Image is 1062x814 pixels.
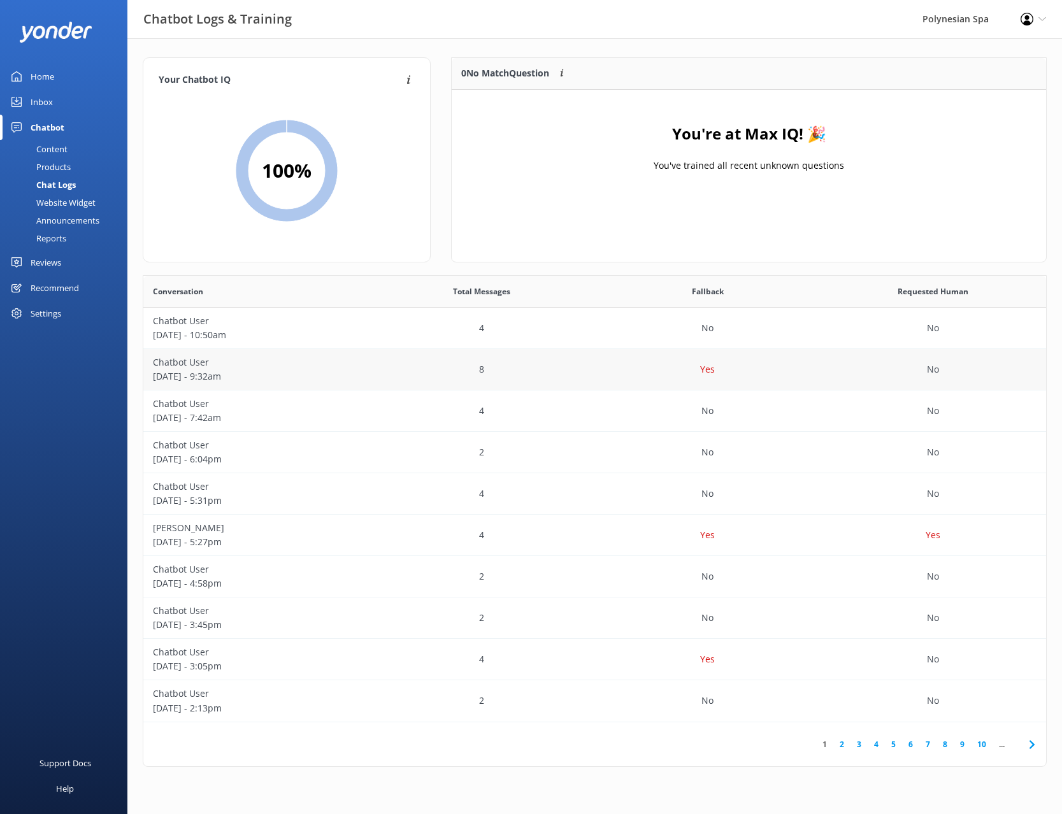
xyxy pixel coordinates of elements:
a: Announcements [8,211,127,229]
p: [DATE] - 9:32am [153,369,359,383]
div: row [143,432,1046,473]
p: Chatbot User [153,562,359,576]
p: [DATE] - 5:31pm [153,494,359,508]
a: Products [8,158,127,176]
a: 4 [868,738,885,750]
p: No [701,694,714,708]
div: Chatbot [31,115,64,140]
p: [DATE] - 3:45pm [153,618,359,632]
div: Reviews [31,250,61,275]
p: No [927,569,939,583]
p: No [927,652,939,666]
a: 2 [833,738,850,750]
p: No [927,404,939,418]
span: Fallback [692,285,724,297]
a: 7 [919,738,936,750]
a: Chat Logs [8,176,127,194]
p: Chatbot User [153,480,359,494]
a: 9 [954,738,971,750]
p: No [927,445,939,459]
a: Content [8,140,127,158]
p: [DATE] - 4:58pm [153,576,359,590]
p: 0 No Match Question [461,66,549,80]
p: No [701,611,714,625]
p: Yes [700,528,715,542]
div: Announcements [8,211,99,229]
p: Chatbot User [153,604,359,618]
div: Settings [31,301,61,326]
div: Inbox [31,89,53,115]
div: row [143,515,1046,556]
p: No [701,487,714,501]
h4: Your Chatbot IQ [159,73,403,87]
div: row [143,639,1046,680]
p: [DATE] - 7:42am [153,411,359,425]
p: [DATE] - 5:27pm [153,535,359,549]
p: 8 [479,362,484,376]
a: 8 [936,738,954,750]
a: Reports [8,229,127,247]
div: Content [8,140,68,158]
span: Total Messages [453,285,510,297]
p: 2 [479,569,484,583]
p: No [701,321,714,335]
p: 4 [479,321,484,335]
h3: Chatbot Logs & Training [143,9,292,29]
p: Yes [700,362,715,376]
div: row [143,349,1046,390]
p: [DATE] - 10:50am [153,328,359,342]
a: 3 [850,738,868,750]
div: grid [452,90,1046,217]
div: row [143,597,1046,639]
p: Chatbot User [153,438,359,452]
h4: You're at Max IQ! 🎉 [671,122,826,146]
p: You've trained all recent unknown questions [654,159,844,173]
p: [DATE] - 6:04pm [153,452,359,466]
div: Chat Logs [8,176,76,194]
div: Recommend [31,275,79,301]
p: No [927,362,939,376]
div: row [143,680,1046,722]
p: No [701,404,714,418]
img: yonder-white-logo.png [19,22,92,43]
p: Chatbot User [153,355,359,369]
p: 4 [479,652,484,666]
div: row [143,473,1046,515]
div: row [143,556,1046,597]
p: 4 [479,528,484,542]
p: [DATE] - 3:05pm [153,659,359,673]
div: Support Docs [39,750,91,776]
p: No [927,321,939,335]
p: No [927,611,939,625]
p: [DATE] - 2:13pm [153,701,359,715]
p: Chatbot User [153,314,359,328]
div: Home [31,64,54,89]
p: 4 [479,487,484,501]
a: 6 [902,738,919,750]
p: 2 [479,445,484,459]
p: Chatbot User [153,397,359,411]
span: Conversation [153,285,203,297]
span: ... [993,738,1011,750]
p: Yes [926,528,940,542]
div: Help [56,776,74,801]
div: row [143,308,1046,349]
p: 4 [479,404,484,418]
a: 10 [971,738,993,750]
div: row [143,390,1046,432]
div: Products [8,158,71,176]
p: 2 [479,611,484,625]
p: No [701,569,714,583]
p: Yes [700,652,715,666]
div: grid [143,308,1046,722]
p: No [701,445,714,459]
a: 5 [885,738,902,750]
h2: 100 % [262,155,312,186]
p: No [927,487,939,501]
p: Chatbot User [153,645,359,659]
div: Reports [8,229,66,247]
a: 1 [816,738,833,750]
span: Requested Human [898,285,968,297]
p: No [927,694,939,708]
div: Website Widget [8,194,96,211]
